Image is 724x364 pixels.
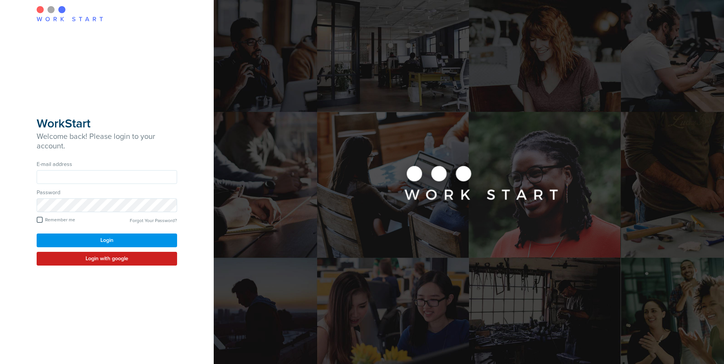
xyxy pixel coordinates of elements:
label: E-mail address [37,160,177,169]
label: Password [37,188,177,197]
img: Workstart Logo [37,6,103,21]
a: Forgot Your Password? [130,217,177,224]
h1: WorkStart [37,117,177,130]
h2: Welcome back! Please login to your account. [37,132,177,151]
button: Login [37,234,177,247]
button: Login with google [37,252,177,266]
span: Remember me [45,217,75,222]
